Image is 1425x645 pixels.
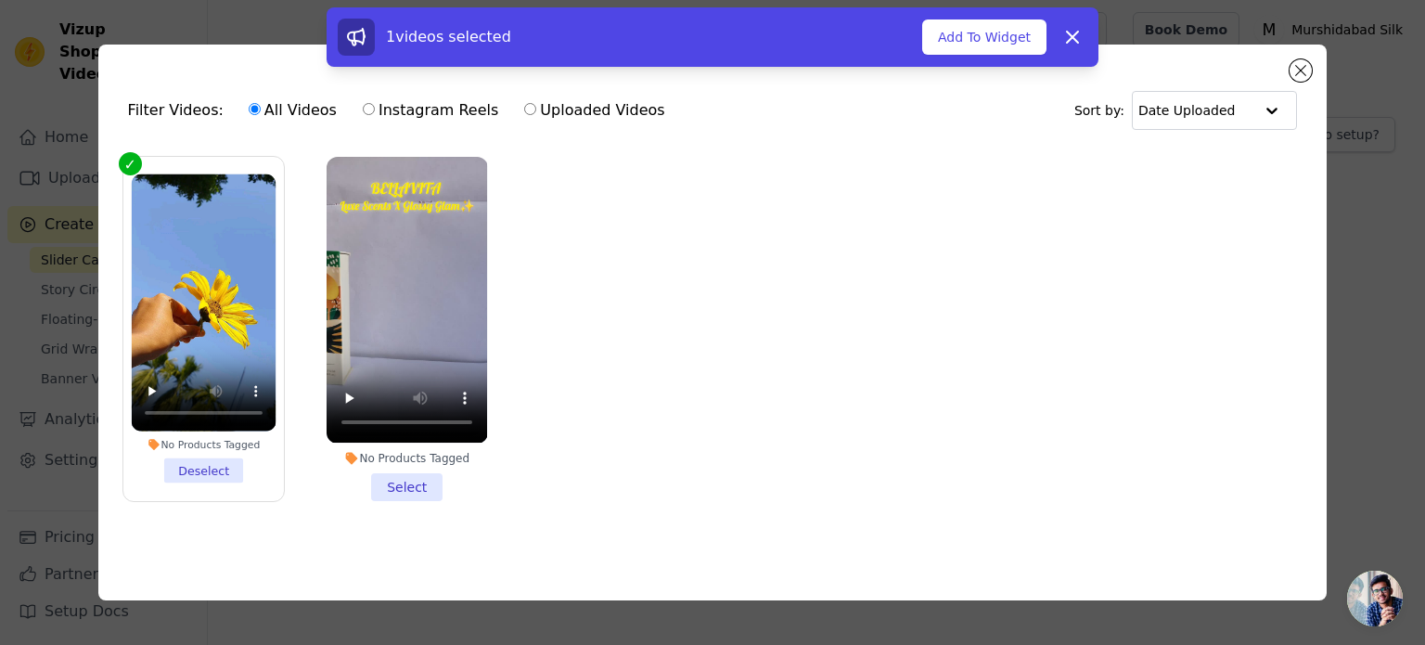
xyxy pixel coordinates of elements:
div: Filter Videos: [128,89,675,132]
label: All Videos [248,98,338,123]
div: Sort by: [1074,91,1298,130]
button: Add To Widget [922,19,1046,55]
label: Instagram Reels [362,98,499,123]
div: No Products Tagged [131,439,276,452]
label: Uploaded Videos [523,98,665,123]
div: Open chat [1347,571,1403,626]
div: No Products Tagged [327,451,487,466]
span: 1 videos selected [386,28,511,45]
